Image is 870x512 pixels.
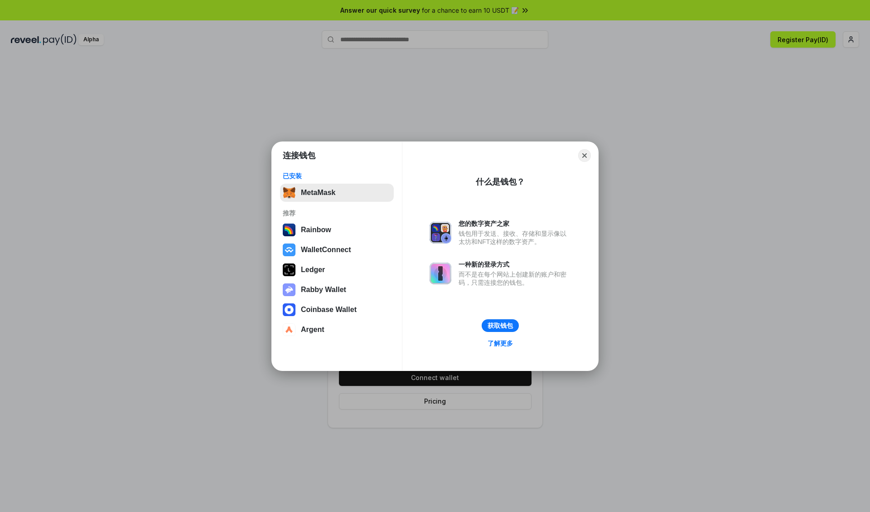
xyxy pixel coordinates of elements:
[283,150,315,161] h1: 连接钱包
[280,281,394,299] button: Rabby Wallet
[488,322,513,330] div: 获取钱包
[430,263,451,284] img: svg+xml,%3Csvg%20xmlns%3D%22http%3A%2F%2Fwww.w3.org%2F2000%2Fsvg%22%20fill%3D%22none%22%20viewBox...
[283,323,295,336] img: svg+xml,%3Csvg%20width%3D%2228%22%20height%3D%2228%22%20viewBox%3D%220%200%2028%2028%22%20fill%3D...
[280,241,394,259] button: WalletConnect
[283,209,391,217] div: 推荐
[283,283,295,296] img: svg+xml,%3Csvg%20xmlns%3D%22http%3A%2F%2Fwww.w3.org%2F2000%2Fsvg%22%20fill%3D%22none%22%20viewBox...
[283,303,295,316] img: svg+xml,%3Csvg%20width%3D%2228%22%20height%3D%2228%22%20viewBox%3D%220%200%2028%2028%22%20fill%3D...
[488,339,513,347] div: 了解更多
[301,306,357,314] div: Coinbase Wallet
[283,186,295,199] img: svg+xml,%3Csvg%20fill%3D%22none%22%20height%3D%2233%22%20viewBox%3D%220%200%2035%2033%22%20width%...
[280,184,394,202] button: MetaMask
[280,321,394,339] button: Argent
[301,226,331,234] div: Rainbow
[280,221,394,239] button: Rainbow
[280,301,394,319] button: Coinbase Wallet
[482,319,519,332] button: 获取钱包
[283,172,391,180] div: 已安装
[283,224,295,236] img: svg+xml,%3Csvg%20width%3D%22120%22%20height%3D%22120%22%20viewBox%3D%220%200%20120%20120%22%20fil...
[283,263,295,276] img: svg+xml,%3Csvg%20xmlns%3D%22http%3A%2F%2Fwww.w3.org%2F2000%2Fsvg%22%20width%3D%2228%22%20height%3...
[301,266,325,274] div: Ledger
[578,149,591,162] button: Close
[459,229,571,246] div: 钱包用于发送、接收、存储和显示像以太坊和NFT这样的数字资产。
[301,286,346,294] div: Rabby Wallet
[301,189,335,197] div: MetaMask
[459,219,571,228] div: 您的数字资产之家
[476,176,525,187] div: 什么是钱包？
[301,246,351,254] div: WalletConnect
[430,222,451,244] img: svg+xml,%3Csvg%20xmlns%3D%22http%3A%2F%2Fwww.w3.org%2F2000%2Fsvg%22%20fill%3D%22none%22%20viewBox...
[482,337,518,349] a: 了解更多
[280,261,394,279] button: Ledger
[301,326,324,334] div: Argent
[459,270,571,287] div: 而不是在每个网站上创建新的账户和密码，只需连接您的钱包。
[283,244,295,256] img: svg+xml,%3Csvg%20width%3D%2228%22%20height%3D%2228%22%20viewBox%3D%220%200%2028%2028%22%20fill%3D...
[459,260,571,268] div: 一种新的登录方式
